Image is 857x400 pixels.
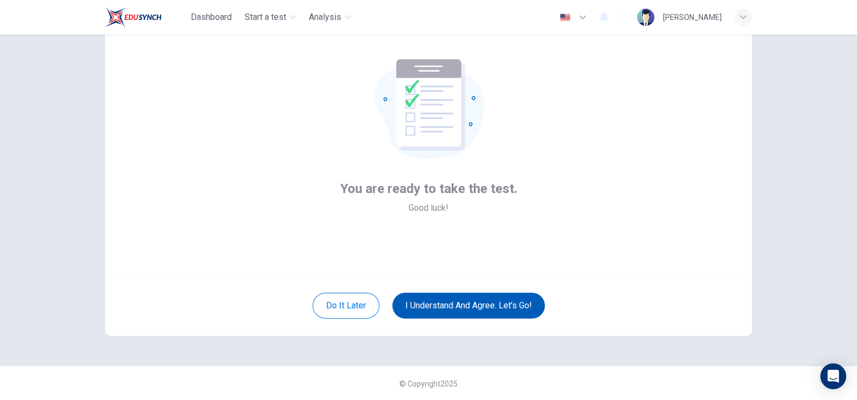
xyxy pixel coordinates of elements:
[309,11,341,24] span: Analysis
[409,202,448,215] span: Good luck!
[637,9,654,26] img: Profile picture
[663,11,722,24] div: [PERSON_NAME]
[392,293,545,319] button: I understand and agree. Let’s go!
[820,363,846,389] div: Open Intercom Messenger
[186,8,236,27] button: Dashboard
[105,6,186,28] a: EduSynch logo
[305,8,355,27] button: Analysis
[558,13,572,22] img: en
[313,293,379,319] button: Do it later
[240,8,300,27] button: Start a test
[105,6,162,28] img: EduSynch logo
[245,11,286,24] span: Start a test
[340,180,517,197] span: You are ready to take the test.
[399,380,458,388] span: © Copyright 2025
[191,11,232,24] span: Dashboard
